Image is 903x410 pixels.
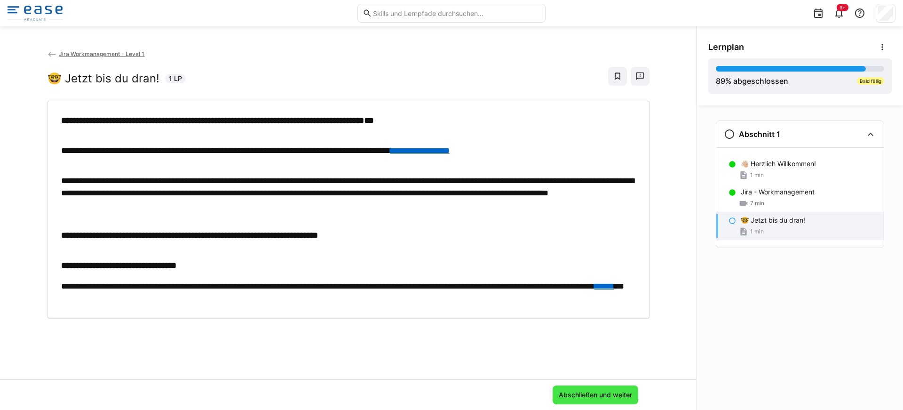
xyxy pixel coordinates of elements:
[741,216,805,225] p: 🤓 Jetzt bis du dran!
[716,76,725,86] span: 89
[741,187,815,197] p: Jira - Workmanagement
[716,75,788,87] div: % abgeschlossen
[741,159,816,169] p: 👋🏼 Herzlich Willkommen!
[48,50,145,57] a: Jira Workmanagement - Level 1
[840,5,846,10] span: 9+
[750,171,764,179] span: 1 min
[169,74,182,83] span: 1 LP
[372,9,540,17] input: Skills und Lernpfade durchsuchen…
[708,42,744,52] span: Lernplan
[59,50,144,57] span: Jira Workmanagement - Level 1
[48,72,159,86] h2: 🤓 Jetzt bis du dran!
[739,129,780,139] h3: Abschnitt 1
[857,77,884,85] div: Bald fällig
[750,200,764,207] span: 7 min
[750,228,764,235] span: 1 min
[553,386,638,404] button: Abschließen und weiter
[557,390,634,400] span: Abschließen und weiter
